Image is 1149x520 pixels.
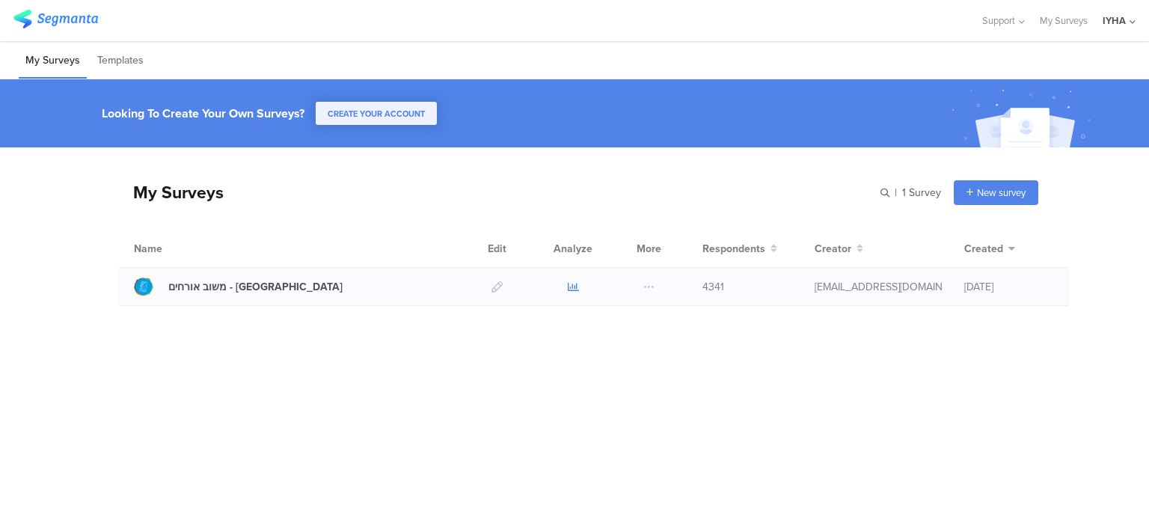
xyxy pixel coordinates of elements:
span: | [892,185,899,201]
div: More [633,230,665,267]
div: ofir@iyha.org.il [815,279,942,295]
div: IYHA [1103,13,1126,28]
button: Respondents [702,241,777,257]
div: משוב אורחים - בית שאן [168,279,343,295]
div: Edit [481,230,513,267]
div: Looking To Create Your Own Surveys? [102,105,304,122]
img: create_account_image.svg [946,84,1100,152]
span: 4341 [702,279,724,295]
span: Respondents [702,241,765,257]
span: 1 Survey [902,185,941,201]
div: Analyze [551,230,595,267]
span: Created [964,241,1003,257]
li: My Surveys [19,43,87,79]
a: משוב אורחים - [GEOGRAPHIC_DATA] [134,277,343,296]
span: CREATE YOUR ACCOUNT [328,108,425,120]
button: Created [964,241,1015,257]
li: Templates [91,43,150,79]
button: CREATE YOUR ACCOUNT [316,102,437,125]
div: Name [134,241,224,257]
img: segmanta logo [13,10,98,28]
span: New survey [977,186,1026,200]
button: Creator [815,241,863,257]
span: Creator [815,241,851,257]
div: [DATE] [964,279,1054,295]
span: Support [982,13,1015,28]
div: My Surveys [118,180,224,205]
